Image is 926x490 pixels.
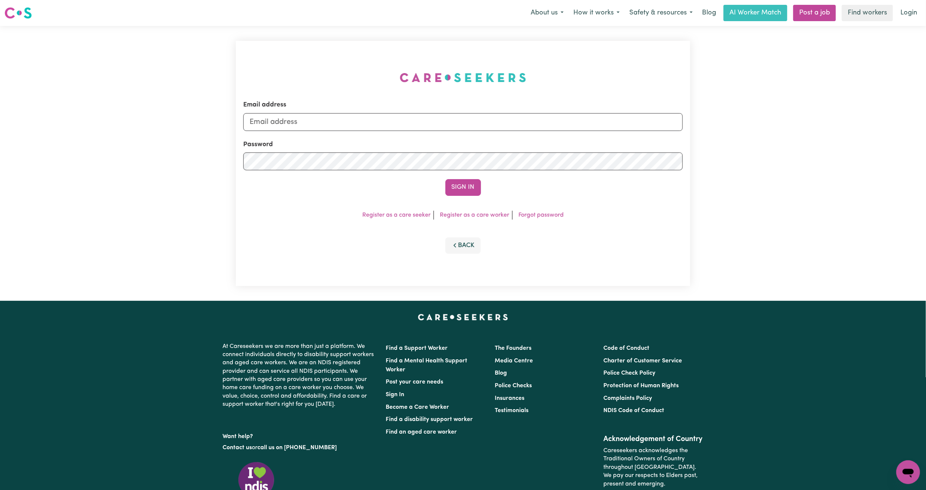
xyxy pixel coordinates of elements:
[386,417,473,422] a: Find a disability support worker
[569,5,625,21] button: How it works
[495,395,524,401] a: Insurances
[793,5,836,21] a: Post a job
[386,429,457,435] a: Find an aged care worker
[4,4,32,22] a: Careseekers logo
[386,358,468,373] a: Find a Mental Health Support Worker
[603,358,682,364] a: Charter of Customer Service
[698,5,721,21] a: Blog
[526,5,569,21] button: About us
[603,408,664,414] a: NDIS Code of Conduct
[842,5,893,21] a: Find workers
[243,113,683,131] input: Email address
[258,445,337,451] a: call us on [PHONE_NUMBER]
[386,379,444,385] a: Post your care needs
[603,370,655,376] a: Police Check Policy
[440,212,509,218] a: Register as a care worker
[445,179,481,195] button: Sign In
[495,383,532,389] a: Police Checks
[418,314,508,320] a: Careseekers home page
[223,430,377,441] p: Want help?
[603,383,679,389] a: Protection of Human Rights
[495,345,531,351] a: The Founders
[896,460,920,484] iframe: Button to launch messaging window, conversation in progress
[362,212,431,218] a: Register as a care seeker
[896,5,922,21] a: Login
[495,408,528,414] a: Testimonials
[518,212,564,218] a: Forgot password
[386,345,448,351] a: Find a Support Worker
[223,445,252,451] a: Contact us
[603,435,703,444] h2: Acknowledgement of Country
[603,395,652,401] a: Complaints Policy
[243,140,273,149] label: Password
[223,339,377,412] p: At Careseekers we are more than just a platform. We connect individuals directly to disability su...
[724,5,787,21] a: AI Worker Match
[625,5,698,21] button: Safety & resources
[223,441,377,455] p: or
[386,404,449,410] a: Become a Care Worker
[386,392,405,398] a: Sign In
[4,6,32,20] img: Careseekers logo
[243,100,286,110] label: Email address
[445,237,481,254] button: Back
[495,358,533,364] a: Media Centre
[603,345,649,351] a: Code of Conduct
[495,370,507,376] a: Blog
